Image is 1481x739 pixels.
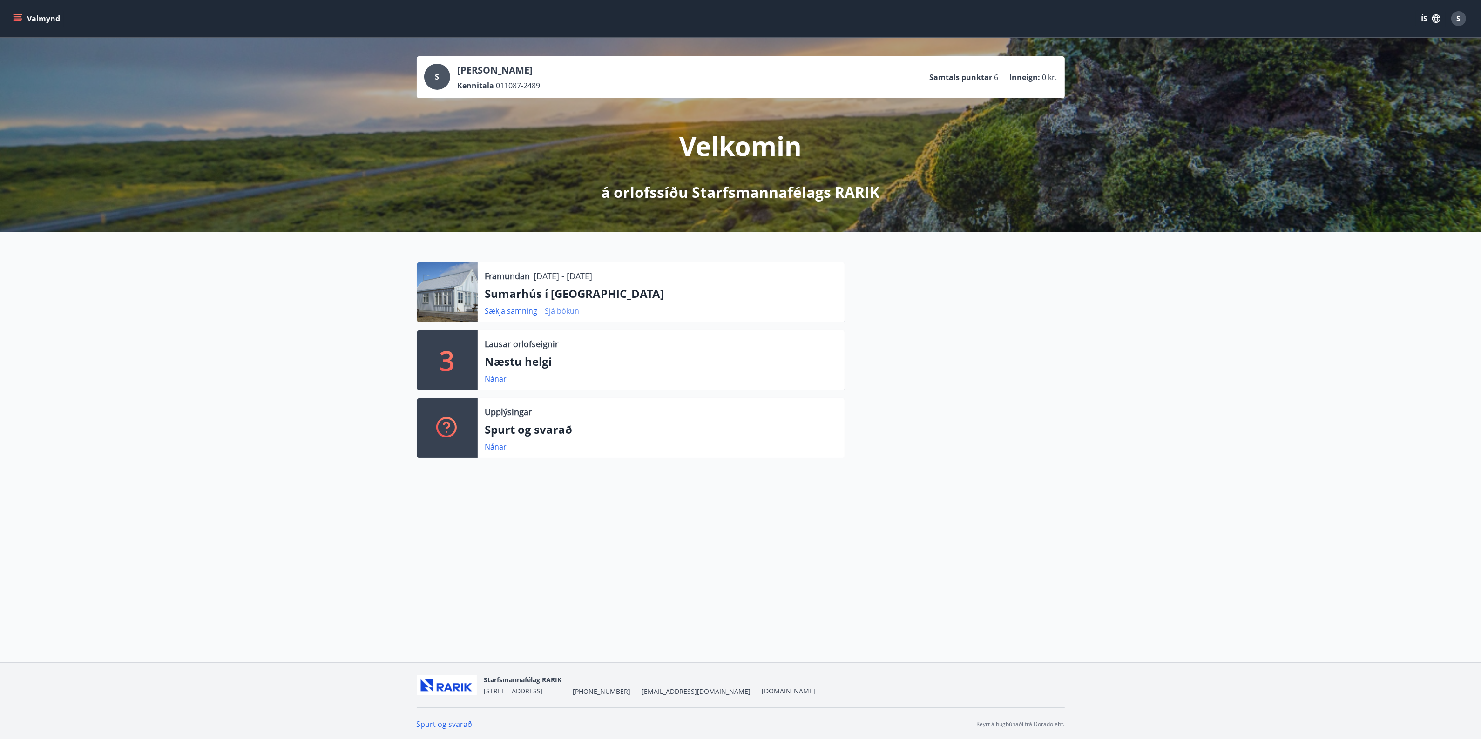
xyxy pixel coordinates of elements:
[679,128,802,163] p: Velkomin
[458,81,494,91] p: Kennitala
[1042,72,1057,82] span: 0 kr.
[1010,72,1041,82] p: Inneign :
[1416,10,1446,27] button: ÍS
[1447,7,1470,30] button: S
[458,64,541,77] p: [PERSON_NAME]
[573,687,631,696] span: [PHONE_NUMBER]
[930,72,993,82] p: Samtals punktar
[994,72,999,82] span: 6
[485,270,530,282] p: Framundan
[485,442,507,452] a: Nánar
[11,10,64,27] button: menu
[485,338,559,350] p: Lausar orlofseignir
[485,306,538,316] a: Sækja samning
[417,675,477,695] img: ZmrgJ79bX6zJLXUGuSjrUVyxXxBt3QcBuEz7Nz1t.png
[484,686,543,695] span: [STREET_ADDRESS]
[485,374,507,384] a: Nánar
[545,306,580,316] a: Sjá bókun
[435,72,439,82] span: S
[1457,13,1461,24] span: S
[485,286,837,302] p: Sumarhús í [GEOGRAPHIC_DATA]
[485,354,837,369] p: Næstu helgi
[496,81,541,91] span: 011087-2489
[642,687,751,696] span: [EMAIL_ADDRESS][DOMAIN_NAME]
[977,720,1065,728] p: Keyrt á hugbúnaði frá Dorado ehf.
[762,686,816,695] a: [DOMAIN_NAME]
[417,719,473,729] a: Spurt og svarað
[485,422,837,437] p: Spurt og svarað
[485,406,532,418] p: Upplýsingar
[602,182,880,202] p: á orlofssíðu Starfsmannafélags RARIK
[534,270,593,282] p: [DATE] - [DATE]
[484,675,562,684] span: Starfsmannafélag RARIK
[440,343,455,378] p: 3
